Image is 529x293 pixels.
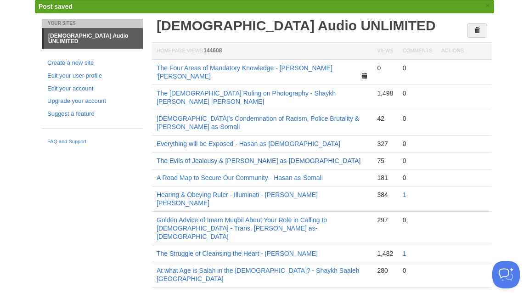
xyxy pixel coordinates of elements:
[47,96,137,106] a: Upgrade your account
[377,64,393,72] div: 0
[203,47,222,54] span: 144608
[403,266,432,275] div: 0
[492,261,520,288] iframe: Help Scout Beacon - Open
[403,89,432,97] div: 0
[157,216,327,240] a: Golden Advice of Imam Muqbil About Your Role in Calling to [DEMOGRAPHIC_DATA] - Trans. [PERSON_NA...
[157,64,332,80] a: The Four Areas of Mandatory Knowledge - [PERSON_NAME] '[PERSON_NAME]
[47,71,137,81] a: Edit your user profile
[42,19,143,28] li: Your Sites
[403,250,406,257] a: 1
[403,191,406,198] a: 1
[157,115,359,130] a: [DEMOGRAPHIC_DATA]’s Condemnation of Racism, Police Brutality & [PERSON_NAME] as-Somali
[377,249,393,258] div: 1,482
[377,157,393,165] div: 75
[157,267,359,282] a: At what Age is Salah in the [DEMOGRAPHIC_DATA]? - Shaykh Saaleh [GEOGRAPHIC_DATA]
[152,43,372,60] th: Homepage Views
[377,89,393,97] div: 1,498
[157,90,336,105] a: The [DEMOGRAPHIC_DATA] Ruling on Photography - Shaykh [PERSON_NAME] [PERSON_NAME]
[377,216,393,224] div: 297
[157,157,361,164] a: The Evils of Jealousy & [PERSON_NAME] as-[DEMOGRAPHIC_DATA]
[157,250,318,257] a: The Struggle of Cleansing the Heart - [PERSON_NAME]
[47,84,137,94] a: Edit your account
[437,43,492,60] th: Actions
[377,140,393,148] div: 327
[44,28,143,49] a: [DEMOGRAPHIC_DATA] Audio UNLIMITED
[377,191,393,199] div: 384
[377,266,393,275] div: 280
[157,174,323,181] a: A Road Map to Secure Our Community - Hasan as-Somali
[157,191,318,207] a: Hearing & Obeying Ruler - Illuminati - [PERSON_NAME] [PERSON_NAME]
[403,157,432,165] div: 0
[403,216,432,224] div: 0
[157,18,436,33] a: [DEMOGRAPHIC_DATA] Audio UNLIMITED
[403,114,432,123] div: 0
[47,138,137,146] a: FAQ and Support
[398,43,437,60] th: Comments
[403,174,432,182] div: 0
[377,114,393,123] div: 42
[39,3,73,10] span: Post saved
[372,43,398,60] th: Views
[403,64,432,72] div: 0
[403,140,432,148] div: 0
[47,58,137,68] a: Create a new site
[157,140,340,147] a: Everything will be Exposed - Hasan as-[DEMOGRAPHIC_DATA]
[377,174,393,182] div: 181
[47,109,137,119] a: Suggest a feature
